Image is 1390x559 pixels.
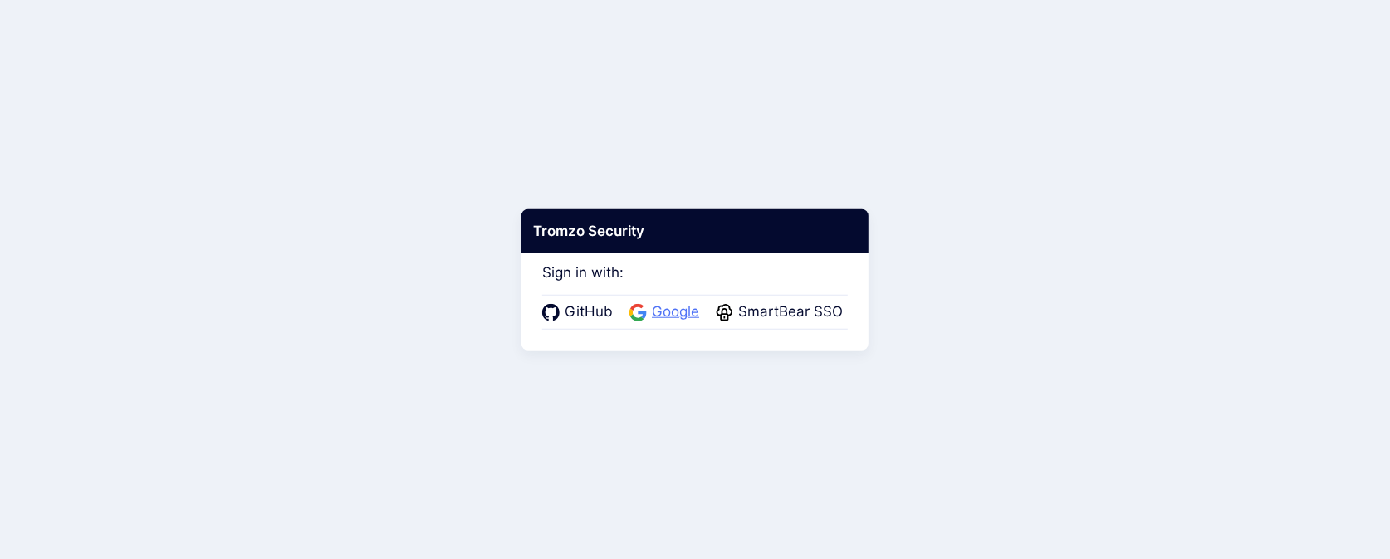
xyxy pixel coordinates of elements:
[521,208,869,253] div: Tromzo Security
[647,302,704,323] span: Google
[542,302,618,323] a: GitHub
[560,302,618,323] span: GitHub
[629,302,704,323] a: Google
[542,241,848,329] div: Sign in with:
[716,302,848,323] a: SmartBear SSO
[733,302,848,323] span: SmartBear SSO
